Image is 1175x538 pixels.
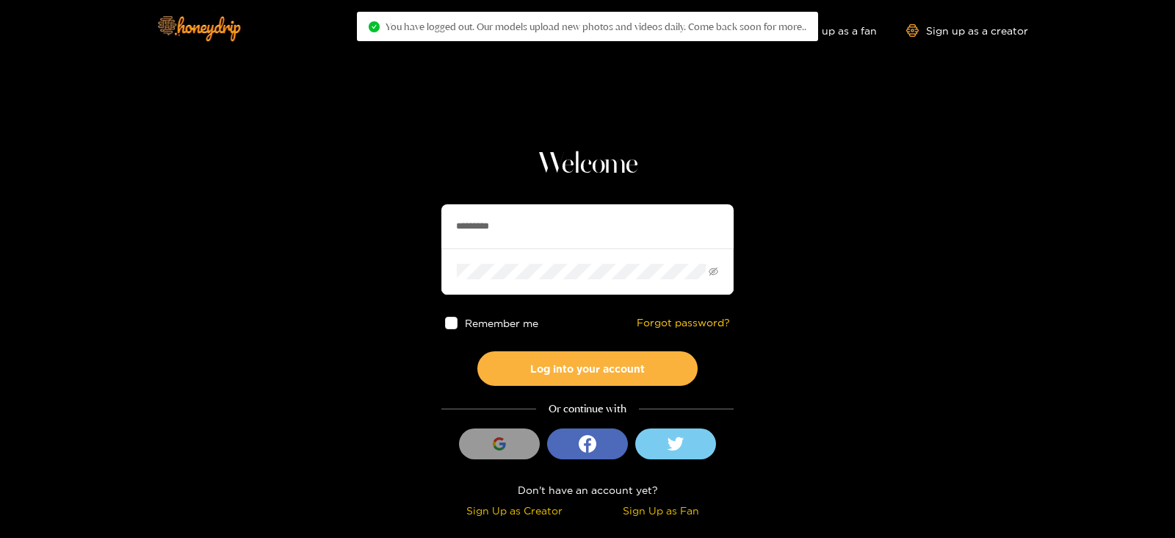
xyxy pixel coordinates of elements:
[441,147,734,182] h1: Welcome
[709,267,718,276] span: eye-invisible
[465,318,538,329] span: Remember me
[386,21,806,32] span: You have logged out. Our models upload new photos and videos daily. Come back soon for more..
[441,401,734,417] div: Or continue with
[369,21,380,32] span: check-circle
[637,317,730,329] a: Forgot password?
[776,24,877,37] a: Sign up as a fan
[591,502,730,519] div: Sign Up as Fan
[441,481,734,498] div: Don't have an account yet?
[445,502,584,519] div: Sign Up as Creator
[906,24,1028,37] a: Sign up as a creator
[477,351,698,386] button: Log into your account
